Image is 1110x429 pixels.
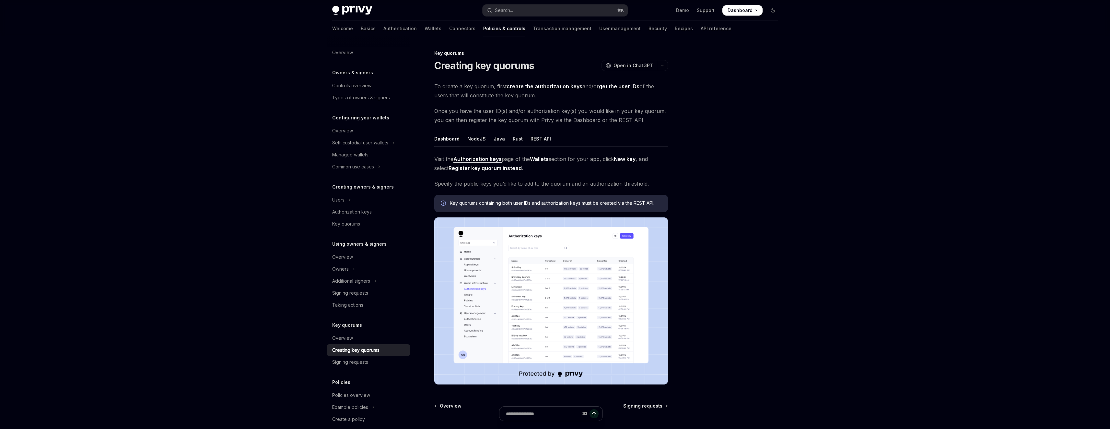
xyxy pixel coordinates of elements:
a: Connectors [449,21,475,36]
button: Toggle Common use cases section [327,161,410,173]
button: Open search [483,5,628,16]
span: Open in ChatGPT [613,62,653,69]
span: Specify the public keys you’d like to add to the quorum and an authorization threshold. [434,179,668,188]
div: NodeJS [467,131,486,146]
div: Overview [332,334,353,342]
img: dark logo [332,6,372,15]
div: Managed wallets [332,151,368,159]
h5: Using owners & signers [332,240,387,248]
div: Self-custodial user wallets [332,139,388,147]
svg: Info [441,201,447,207]
a: Policies & controls [483,21,525,36]
button: Send message [590,409,599,418]
div: Authorization keys [332,208,372,216]
button: Toggle Example policies section [327,401,410,413]
a: Recipes [675,21,693,36]
a: Taking actions [327,299,410,311]
span: ⌘ K [617,8,624,13]
h5: Key quorums [332,321,362,329]
div: Java [494,131,505,146]
div: Common use cases [332,163,374,171]
div: Overview [332,127,353,135]
div: Dashboard [434,131,460,146]
span: Visit the page of the section for your app, click , and select . [434,154,668,173]
a: Controls overview [327,80,410,92]
h1: Creating key quorums [434,60,534,71]
span: Signing requests [623,403,662,409]
a: Key quorums [327,218,410,230]
a: Transaction management [533,21,591,36]
a: Managed wallets [327,149,410,161]
div: REST API [531,131,551,146]
div: Owners [332,265,349,273]
div: Signing requests [332,289,368,297]
div: Key quorums [434,50,668,56]
div: Overview [332,253,353,261]
a: Overview [327,332,410,344]
div: Creating key quorums [332,346,380,354]
a: get the user IDs [599,83,639,90]
input: Ask a question... [506,407,579,421]
button: Toggle Additional signers section [327,275,410,287]
a: Creating key quorums [327,344,410,356]
a: Signing requests [327,356,410,368]
h5: Owners & signers [332,69,373,77]
button: Toggle Users section [327,194,410,206]
div: Overview [332,49,353,56]
button: Toggle Owners section [327,263,410,275]
a: Security [648,21,667,36]
a: Overview [327,125,410,137]
h5: Policies [332,378,350,386]
a: Basics [361,21,376,36]
div: Search... [495,6,513,14]
strong: New key [614,156,636,162]
a: Signing requests [327,287,410,299]
img: Dashboard [434,217,668,385]
a: Authentication [383,21,417,36]
span: Dashboard [728,7,753,14]
div: Create a policy [332,415,365,423]
a: Authorization keys [327,206,410,218]
a: Create a policy [327,413,410,425]
div: Additional signers [332,277,370,285]
div: Taking actions [332,301,363,309]
a: Policies overview [327,389,410,401]
div: Key quorums [332,220,360,228]
div: Example policies [332,403,368,411]
h5: Configuring your wallets [332,114,389,122]
a: Support [697,7,715,14]
strong: Wallets [530,156,549,162]
a: Types of owners & signers [327,92,410,104]
a: Wallets [425,21,441,36]
a: API reference [701,21,731,36]
span: Once you have the user ID(s) and/or authorization key(s) you would like in your key quorum, you c... [434,106,668,125]
strong: Register key quorum instead [449,165,522,171]
span: Key quorums containing both user IDs and authorization keys must be created via the REST API. [450,200,661,206]
div: Types of owners & signers [332,94,390,102]
a: Demo [676,7,689,14]
div: Policies overview [332,391,370,399]
a: Welcome [332,21,353,36]
button: Open in ChatGPT [602,60,657,71]
button: Toggle Self-custodial user wallets section [327,137,410,149]
button: Toggle dark mode [768,5,778,16]
a: User management [599,21,641,36]
a: Dashboard [722,5,763,16]
a: Overview [435,403,462,409]
h5: Creating owners & signers [332,183,394,191]
a: Authorization keys [453,156,502,163]
div: Controls overview [332,82,371,90]
div: Signing requests [332,358,368,366]
div: Rust [513,131,523,146]
a: Signing requests [623,403,667,409]
div: Users [332,196,345,204]
a: Overview [327,47,410,58]
a: Overview [327,251,410,263]
span: To create a key quorum, first and/or of the users that will constitute the key quorum. [434,82,668,100]
span: Overview [440,403,462,409]
a: create the authorization keys [507,83,582,90]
